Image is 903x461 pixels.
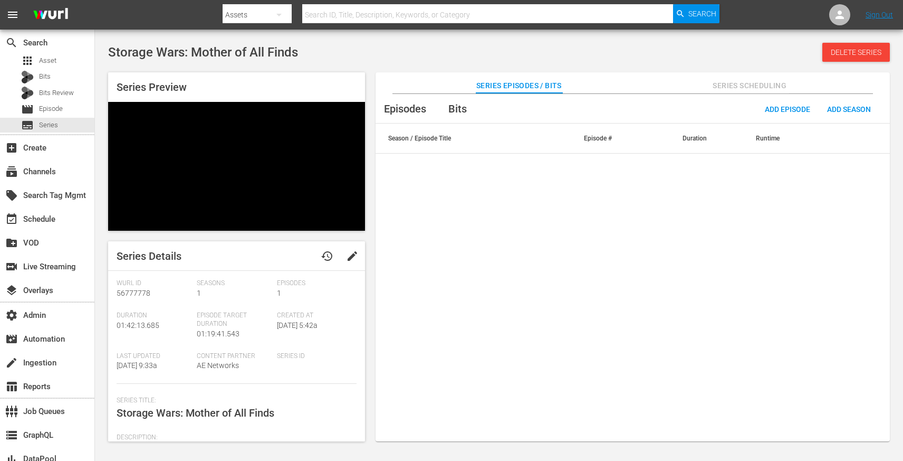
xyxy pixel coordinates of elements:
[197,361,239,370] span: AE Networks
[866,11,893,19] a: Sign Out
[117,407,274,419] span: Storage Wars: Mother of All Finds
[277,289,281,297] span: 1
[688,4,716,23] span: Search
[39,88,74,98] span: Bits Review
[571,124,645,153] th: Episode #
[117,81,187,93] span: Series Preview
[476,79,562,92] span: Series Episodes / Bits
[822,43,890,62] button: Delete Series
[5,380,18,393] span: Reports
[5,237,18,249] span: VOD
[277,352,352,361] span: Series ID
[108,45,298,60] span: Storage Wars: Mother of All Finds
[5,356,18,369] span: Ingestion
[5,165,18,178] span: Channels
[822,48,890,57] span: Delete Series
[25,3,76,27] img: ans4CAIJ8jUAAAAAAAAAAAAAAAAAAAAAAAAgQb4GAAAAAAAAAAAAAAAAAAAAAAAAJMjXAAAAAAAAAAAAAAAAAAAAAAAAgAT5G...
[277,279,352,288] span: Episodes
[197,312,272,328] span: Episode Target Duration
[5,142,18,154] span: Create
[340,243,365,269] button: edit
[39,55,56,66] span: Asset
[39,120,58,130] span: Series
[5,36,18,49] span: Search
[197,352,272,361] span: Content Partner
[819,99,879,118] button: Add Season
[5,213,18,225] span: Schedule
[314,243,340,269] button: history
[21,87,34,99] div: Bits Review
[6,8,19,21] span: menu
[5,189,18,202] span: Search Tag Mgmt
[743,124,816,153] th: Runtime
[5,429,18,441] span: GraphQL
[710,79,789,92] span: Series Scheduling
[117,321,159,330] span: 01:42:13.685
[384,102,426,115] span: Episodes
[376,124,571,153] th: Season / Episode Title
[673,4,719,23] button: Search
[448,102,467,115] span: Bits
[5,405,18,418] span: Job Queues
[117,352,191,361] span: Last Updated
[21,103,34,116] span: Episode
[117,434,351,442] span: Description:
[197,330,239,338] span: 01:19:41.543
[5,284,18,297] span: Overlays
[5,309,18,322] span: Admin
[39,71,51,82] span: Bits
[117,312,191,320] span: Duration
[277,312,352,320] span: Created At
[39,104,63,114] span: Episode
[21,119,34,131] span: Series
[277,321,318,330] span: [DATE] 5:42a
[21,54,34,67] span: Asset
[117,250,181,262] span: Series Details
[346,250,359,262] span: edit
[197,289,201,297] span: 1
[5,260,18,273] span: Live Streaming
[756,99,819,118] button: Add Episode
[117,289,150,297] span: 56777778
[756,105,819,114] span: Add Episode
[670,124,743,153] th: Duration
[5,333,18,345] span: Automation
[21,71,34,83] div: Bits
[321,250,333,262] span: history
[117,361,157,370] span: [DATE] 9:33a
[819,105,879,114] span: Add Season
[197,279,272,288] span: Seasons
[117,279,191,288] span: Wurl Id
[117,397,351,405] span: Series Title:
